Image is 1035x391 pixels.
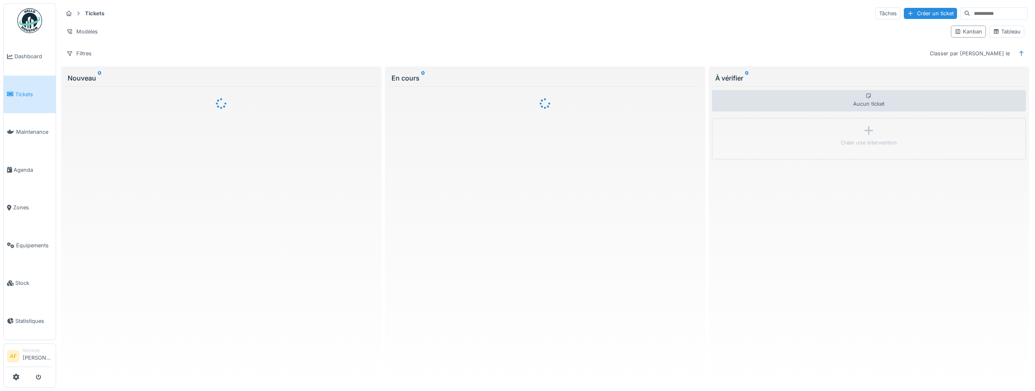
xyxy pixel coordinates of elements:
a: Tickets [4,76,56,114]
sup: 0 [421,73,425,83]
div: Tableau [993,28,1021,36]
a: Stock [4,264,56,302]
div: Créer une intervention [841,139,897,147]
div: En cours [391,73,699,83]
div: Tâches [875,7,901,19]
li: AF [7,350,19,363]
span: Dashboard [14,52,52,60]
span: Maintenance [16,128,52,136]
a: Agenda [4,151,56,189]
div: Aucun ticket [712,90,1026,111]
div: Kanban [955,28,982,36]
a: Statistiques [4,302,56,340]
span: Équipements [16,242,52,249]
li: [PERSON_NAME] [23,347,52,365]
sup: 0 [98,73,101,83]
div: Filtres [63,47,95,59]
span: Tickets [15,90,52,98]
a: Maintenance [4,113,56,151]
span: Stock [15,279,52,287]
div: Modèles [63,26,101,38]
div: Classer par [PERSON_NAME] le [926,47,1014,59]
img: Badge_color-CXgf-gQk.svg [17,8,42,33]
sup: 0 [745,73,749,83]
strong: Tickets [82,9,108,17]
div: Créer un ticket [904,8,957,19]
div: Manager [23,347,52,353]
a: AF Manager[PERSON_NAME] [7,347,52,367]
a: Dashboard [4,38,56,76]
span: Statistiques [15,317,52,325]
a: Équipements [4,227,56,265]
span: Agenda [14,166,52,174]
a: Zones [4,189,56,227]
div: Nouveau [68,73,375,83]
span: Zones [13,204,52,211]
div: À vérifier [715,73,1023,83]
